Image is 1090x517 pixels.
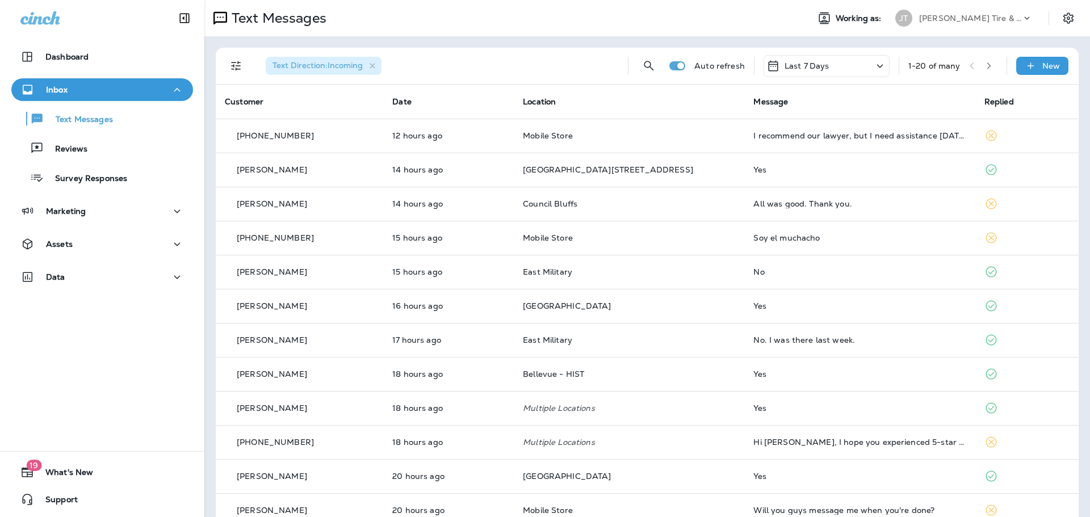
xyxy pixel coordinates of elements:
span: Support [34,495,78,508]
span: Customer [225,96,263,107]
p: Aug 26, 2025 03:51 PM [392,233,505,242]
p: [PERSON_NAME] [237,267,307,276]
button: Marketing [11,200,193,222]
div: No [753,267,966,276]
p: [PERSON_NAME] [237,199,307,208]
p: [PERSON_NAME] Tire & Auto [919,14,1021,23]
p: Aug 26, 2025 02:26 PM [392,301,505,310]
div: Yes [753,369,966,379]
span: East Military [523,267,572,277]
p: Aug 26, 2025 01:01 PM [392,335,505,344]
div: Yes [753,301,966,310]
button: Data [11,266,193,288]
p: Aug 26, 2025 04:00 PM [392,199,505,208]
p: Auto refresh [694,61,745,70]
button: Assets [11,233,193,255]
button: Collapse Sidebar [169,7,200,30]
span: Bellevue - HIST [523,369,584,379]
p: Aug 26, 2025 04:18 PM [392,165,505,174]
p: Multiple Locations [523,438,735,447]
p: Assets [46,239,73,249]
span: [GEOGRAPHIC_DATA][STREET_ADDRESS] [523,165,693,175]
button: 19What's New [11,461,193,484]
p: [PERSON_NAME] [237,506,307,515]
button: Dashboard [11,45,193,68]
p: Aug 26, 2025 03:43 PM [392,267,505,276]
span: [GEOGRAPHIC_DATA] [523,301,611,311]
p: Inbox [46,85,68,94]
span: Date [392,96,412,107]
span: [GEOGRAPHIC_DATA] [523,471,611,481]
div: 1 - 20 of many [908,61,961,70]
span: Mobile Store [523,505,573,515]
p: Text Messages [44,115,113,125]
div: JT [895,10,912,27]
span: Council Bluffs [523,199,577,209]
button: Settings [1058,8,1079,28]
p: Marketing [46,207,86,216]
span: 19 [26,460,41,471]
button: Search Messages [638,54,660,77]
p: [PERSON_NAME] [237,335,307,344]
div: Yes [753,472,966,481]
span: Working as: [836,14,884,23]
button: Text Messages [11,107,193,131]
p: Multiple Locations [523,403,735,413]
div: Will you guys message me when you're done? [753,506,966,515]
p: [PERSON_NAME] [237,301,307,310]
span: Message [753,96,788,107]
p: Reviews [44,144,87,155]
span: Text Direction : Incoming [272,60,363,70]
p: [PERSON_NAME] [237,369,307,379]
p: Aug 26, 2025 12:48 PM [392,438,505,447]
span: Mobile Store [523,131,573,141]
div: Text Direction:Incoming [266,57,381,75]
p: New [1042,61,1060,70]
button: Survey Responses [11,166,193,190]
p: Text Messages [227,10,326,27]
button: Support [11,488,193,511]
p: Last 7 Days [785,61,829,70]
button: Inbox [11,78,193,101]
p: [PHONE_NUMBER] [237,438,314,447]
p: [PERSON_NAME] [237,472,307,481]
div: All was good. Thank you. [753,199,966,208]
div: I recommend our lawyer, but I need assistance today! We live in Michigan! We need to get there, p... [753,131,966,140]
p: [PERSON_NAME] [237,403,307,413]
button: Filters [225,54,248,77]
span: What's New [34,468,93,481]
p: [PHONE_NUMBER] [237,131,314,140]
div: Soy el muchacho [753,233,966,242]
p: Aug 26, 2025 10:19 AM [392,506,505,515]
p: Aug 26, 2025 10:51 AM [392,472,505,481]
div: Yes [753,403,966,413]
p: Aug 26, 2025 06:42 PM [392,131,505,140]
button: Reviews [11,136,193,160]
p: Dashboard [45,52,89,61]
p: Aug 26, 2025 12:53 PM [392,369,505,379]
p: Aug 26, 2025 12:50 PM [392,403,505,413]
span: East Military [523,335,572,345]
div: Hi Erlinda, I hope you experienced 5-star service today! A positive review from homeowners like y... [753,438,966,447]
span: Location [523,96,556,107]
p: Data [46,272,65,281]
p: Survey Responses [44,174,127,184]
div: Yes [753,165,966,174]
div: No. I was there last week. [753,335,966,344]
p: [PHONE_NUMBER] [237,233,314,242]
span: Mobile Store [523,233,573,243]
span: Replied [984,96,1014,107]
p: [PERSON_NAME] [237,165,307,174]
